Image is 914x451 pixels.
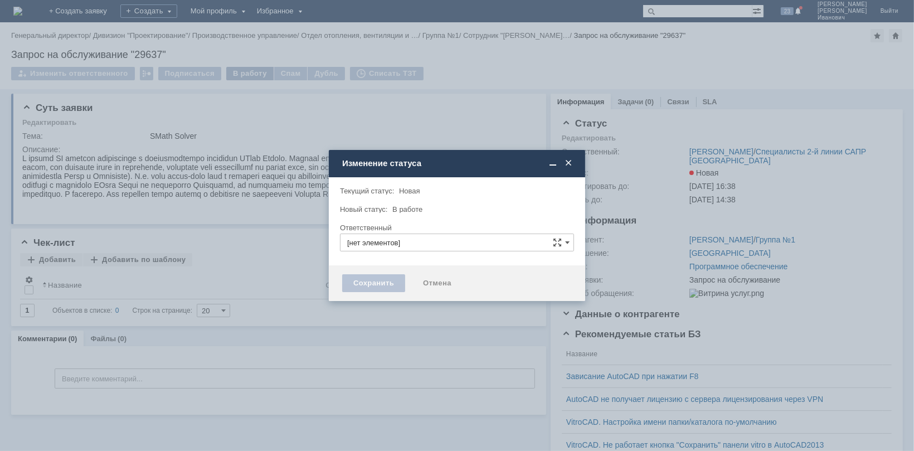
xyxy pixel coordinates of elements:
[342,158,574,168] div: Изменение статуса
[563,158,574,168] span: Закрыть
[399,187,420,195] span: Новая
[340,224,572,231] div: Ответственный
[547,158,558,168] span: Свернуть (Ctrl + M)
[553,238,562,247] span: Сложная форма
[392,205,422,214] span: В работе
[340,205,388,214] label: Новый статус:
[340,187,394,195] label: Текущий статус:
